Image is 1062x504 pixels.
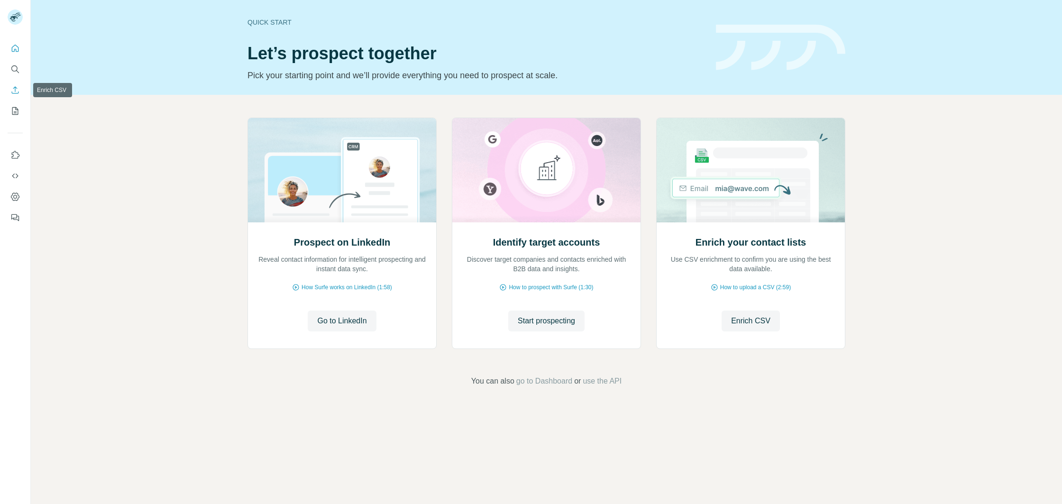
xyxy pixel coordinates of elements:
button: Use Surfe API [8,167,23,184]
img: Prospect on LinkedIn [247,118,437,222]
h2: Enrich your contact lists [696,236,806,249]
span: How Surfe works on LinkedIn (1:58) [302,283,392,292]
img: Enrich your contact lists [656,118,845,222]
span: or [574,376,581,387]
span: Go to LinkedIn [317,315,366,327]
img: Identify target accounts [452,118,641,222]
button: Feedback [8,209,23,226]
button: Quick start [8,40,23,57]
button: use the API [583,376,622,387]
button: Dashboard [8,188,23,205]
h2: Prospect on LinkedIn [294,236,390,249]
img: Avatar [8,9,23,25]
span: How to prospect with Surfe (1:30) [509,283,593,292]
img: banner [716,25,845,71]
button: go to Dashboard [516,376,572,387]
p: Pick your starting point and we’ll provide everything you need to prospect at scale. [247,69,705,82]
button: Enrich CSV [8,82,23,99]
button: Start prospecting [508,311,585,331]
button: Search [8,61,23,78]
div: Quick start [247,18,705,27]
p: Use CSV enrichment to confirm you are using the best data available. [666,255,835,274]
h2: Identify target accounts [493,236,600,249]
button: My lists [8,102,23,119]
span: How to upload a CSV (2:59) [720,283,791,292]
span: Start prospecting [518,315,575,327]
span: Enrich CSV [731,315,770,327]
button: Go to LinkedIn [308,311,376,331]
span: You can also [471,376,514,387]
h1: Let’s prospect together [247,44,705,63]
button: Use Surfe on LinkedIn [8,147,23,164]
button: Enrich CSV [722,311,780,331]
p: Reveal contact information for intelligent prospecting and instant data sync. [257,255,427,274]
p: Discover target companies and contacts enriched with B2B data and insights. [462,255,631,274]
